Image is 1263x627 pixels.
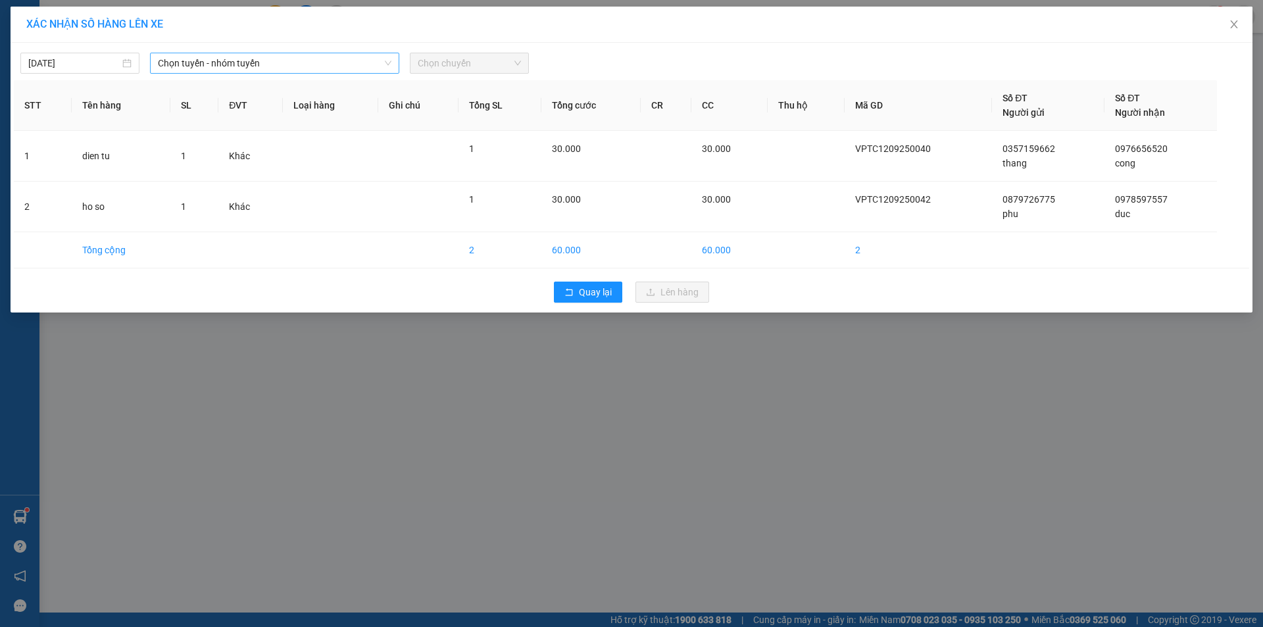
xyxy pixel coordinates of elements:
span: thang [1003,158,1027,168]
span: duc [1115,209,1130,219]
th: Loại hàng [283,80,378,131]
span: 0357159662 [1003,143,1055,154]
span: 1 [469,194,474,205]
td: 60.000 [541,232,641,268]
span: down [384,59,392,67]
span: close [1229,19,1239,30]
td: Khác [218,182,283,232]
span: VPTC1209250042 [855,194,931,205]
th: Thu hộ [768,80,845,131]
td: Khác [218,131,283,182]
th: ĐVT [218,80,283,131]
th: SL [170,80,218,131]
th: CC [691,80,768,131]
button: Close [1216,7,1252,43]
span: VẬN TẢI HOÀNG NAM [33,24,155,38]
span: 0978597557 [1115,194,1168,205]
span: XÁC NHẬN SỐ HÀNG LÊN XE [26,18,163,30]
span: 0976656520 [1115,143,1168,154]
th: STT [14,80,72,131]
td: 1 [14,131,72,182]
span: 1 [469,143,474,154]
th: CR [641,80,691,131]
span: 30.000 [552,194,581,205]
span: cong [1115,158,1135,168]
td: Tổng cộng [72,232,170,268]
th: Tổng SL [458,80,542,131]
button: uploadLên hàng [635,282,709,303]
th: Tên hàng [72,80,170,131]
span: 1 [181,151,186,161]
th: Ghi chú [378,80,458,131]
span: Người gửi [1003,107,1045,118]
td: 2 [14,182,72,232]
td: 2 [458,232,542,268]
span: Số ĐT [1115,93,1140,103]
input: 12/09/2025 [28,56,120,70]
span: VPTC1209250040 [855,143,931,154]
span: 0879726775 [1003,194,1055,205]
td: dien tu [72,131,170,182]
span: 30.000 [552,143,581,154]
span: 30.000 [702,143,731,154]
span: PHIẾU NHẬN HÀNG [39,7,148,22]
span: Quay lại [579,285,612,299]
td: ho so [72,182,170,232]
span: Người nhận [1115,107,1165,118]
td: 2 [845,232,992,268]
span: phu [1003,209,1018,219]
span: VP 51 [GEOGRAPHIC_DATA] [7,73,106,98]
th: Mã GD [845,80,992,131]
span: Số ĐT [1003,93,1028,103]
th: Tổng cước [541,80,641,131]
span: 1 [181,201,186,212]
button: rollbackQuay lại [554,282,622,303]
span: Chọn chuyến [418,53,521,73]
span: Chọn tuyến - nhóm tuyến [158,53,391,73]
td: 60.000 [691,232,768,268]
span: rollback [564,288,574,298]
span: 30.000 [702,194,731,205]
